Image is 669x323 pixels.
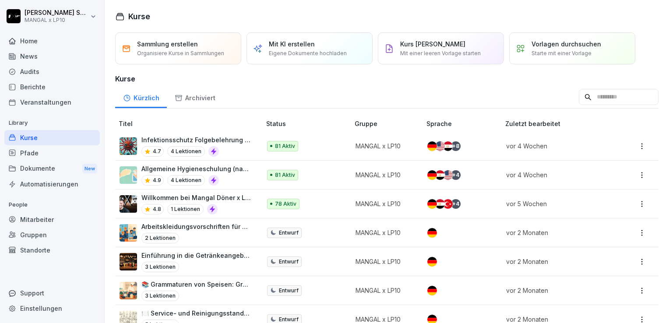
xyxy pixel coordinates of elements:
p: 2 Lektionen [141,233,179,243]
a: Pfade [4,145,100,161]
p: MANGAL x LP10 [356,228,412,237]
a: DokumenteNew [4,161,100,177]
p: Arbeitskleidungsvorschriften für Mitarbeiter [141,222,252,231]
a: Automatisierungen [4,176,100,192]
p: Mit einer leeren Vorlage starten [400,49,481,57]
p: 81 Aktiv [275,142,295,150]
a: Standorte [4,242,100,258]
p: Sammlung erstellen [137,39,198,49]
img: us.svg [435,141,445,151]
p: MANGAL x LP10 [356,141,412,151]
p: Sprache [426,119,502,128]
p: Entwurf [279,258,299,266]
p: 4.9 [153,176,161,184]
p: Allgemeine Hygieneschulung (nach LHMV §4) [141,164,252,173]
p: 4 Lektionen [167,175,205,186]
p: Zuletzt bearbeitet [505,119,619,128]
img: entcvvv9bcs7udf91dfe67uz.png [120,137,137,155]
div: Support [4,285,100,301]
a: Archiviert [167,86,223,108]
div: + 8 [451,141,461,151]
p: [PERSON_NAME] Schepers [25,9,88,17]
a: Gruppen [4,227,100,242]
p: Mit KI erstellen [269,39,315,49]
p: vor 5 Wochen [506,199,609,208]
p: 4.8 [153,205,161,213]
img: de.svg [427,228,437,238]
p: Gruppe [355,119,423,128]
h3: Kurse [115,74,658,84]
p: vor 2 Monaten [506,228,609,237]
p: Vorlagen durchsuchen [532,39,601,49]
p: Willkommen bei Mangal Döner x LP10 [141,193,252,202]
p: Library [4,116,100,130]
a: Home [4,33,100,49]
p: vor 2 Monaten [506,286,609,295]
img: us.svg [443,170,453,180]
a: Kurse [4,130,100,145]
p: vor 2 Monaten [506,257,609,266]
h1: Kurse [128,11,150,22]
img: gxsnf7ygjsfsmxd96jxi4ufn.png [120,166,137,184]
a: News [4,49,100,64]
div: + 4 [451,199,461,209]
p: vor 4 Wochen [506,141,609,151]
p: Einführung in die Getränkeangebot bei Mangal Döner [141,251,252,260]
img: de.svg [427,141,437,151]
p: vor 4 Wochen [506,170,609,179]
div: + 4 [451,170,461,180]
div: New [82,164,97,174]
img: fb1gkfo6bfjiaopu91h9jktb.png [120,224,137,242]
a: Veranstaltungen [4,95,100,110]
p: 81 Aktiv [275,171,295,179]
a: Berichte [4,79,100,95]
img: de.svg [427,170,437,180]
div: Einstellungen [4,301,100,316]
img: eg.svg [435,199,445,209]
p: MANGAL x LP10 [356,257,412,266]
p: Infektionsschutz Folgebelehrung (nach §43 IfSG) [141,135,252,144]
p: Eigene Dokumente hochladen [269,49,347,57]
img: x022m68my2ctsma9dgr7k5hg.png [120,195,137,213]
a: Kürzlich [115,86,167,108]
p: 4.7 [153,147,161,155]
div: Dokumente [4,161,100,177]
img: de.svg [427,199,437,209]
p: 3 Lektionen [141,262,179,272]
p: 3 Lektionen [141,291,179,301]
a: Mitarbeiter [4,212,100,227]
p: MANGAL x LP10 [25,17,88,23]
p: Status [266,119,352,128]
p: Titel [119,119,263,128]
p: Entwurf [279,287,299,295]
p: 📚 Grammaturen von Speisen: Grundlagen für Mitarbeiter [141,280,252,289]
p: 4 Lektionen [167,146,205,157]
p: Starte mit einer Vorlage [532,49,592,57]
p: Organisiere Kurse in Sammlungen [137,49,224,57]
p: MANGAL x LP10 [356,199,412,208]
p: 1 Lektionen [167,204,204,214]
img: eg.svg [435,170,445,180]
p: MANGAL x LP10 [356,170,412,179]
img: de.svg [427,257,437,267]
p: 🍽️ Service- und Reinigungsstandards im MANGAL X [PERSON_NAME] Restaurant [141,309,252,318]
img: ly2u2rezy1sup2jq13yby7bk.png [120,282,137,299]
p: Entwurf [279,229,299,237]
p: MANGAL x LP10 [356,286,412,295]
a: Audits [4,64,100,79]
img: tr.svg [443,199,453,209]
img: hrooaq08pu8a7t8j1istvdhr.png [120,253,137,270]
p: People [4,198,100,212]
